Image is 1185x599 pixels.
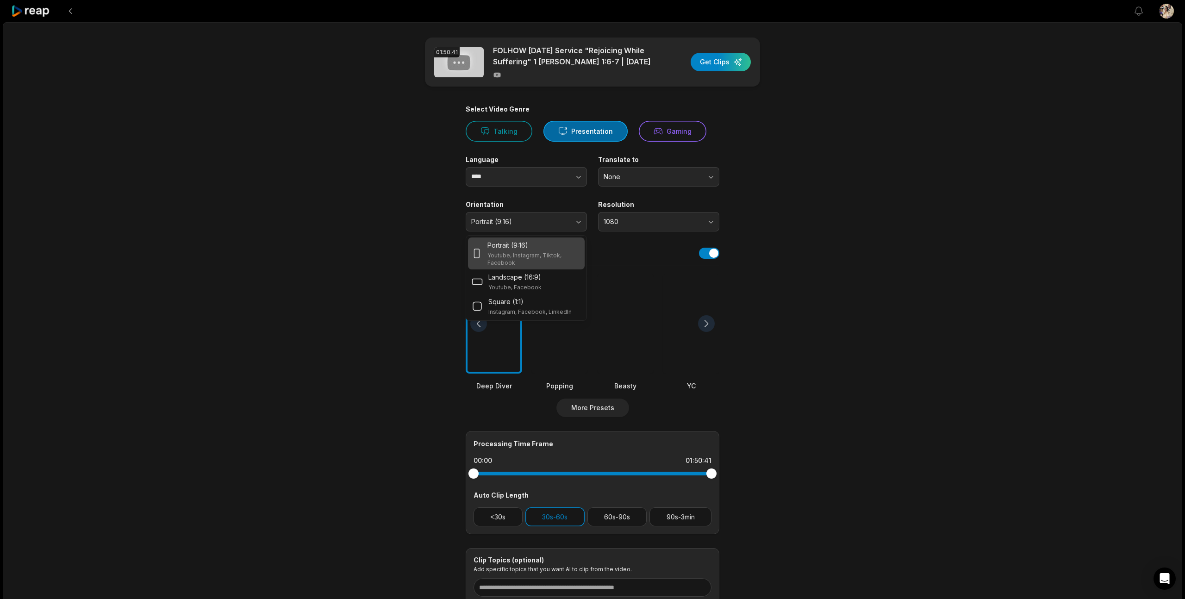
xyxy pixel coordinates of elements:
button: More Presets [556,399,629,417]
div: Popping [531,381,588,391]
p: Youtube, Facebook [488,284,542,291]
label: Resolution [598,200,719,209]
div: 01:50:41 [686,456,711,465]
button: Gaming [639,121,706,142]
button: Portrait (9:16) [466,212,587,231]
button: Talking [466,121,532,142]
p: Add specific topics that you want AI to clip from the video. [474,566,711,573]
div: Processing Time Frame [474,439,711,449]
p: Square (1:1) [488,297,524,306]
label: Orientation [466,200,587,209]
span: Portrait (9:16) [471,218,568,226]
div: Auto Clip Length [474,490,711,500]
span: None [604,173,701,181]
p: Instagram, Facebook, LinkedIn [488,308,572,316]
label: Language [466,156,587,164]
p: Youtube, Instagram, Tiktok, Facebook [487,252,581,267]
button: Get Clips [691,53,751,71]
div: YC [663,381,719,391]
p: FOLHOW [DATE] Service "Rejoicing While Suffering" 1 [PERSON_NAME] 1:6-7 | [DATE] [493,45,653,67]
button: None [598,167,719,187]
div: Select Video Genre [466,105,719,113]
button: Presentation [543,121,628,142]
button: 1080 [598,212,719,231]
button: 60s-90s [587,507,647,526]
button: 30s-60s [525,507,585,526]
label: Translate to [598,156,719,164]
div: Open Intercom Messenger [1154,568,1176,590]
div: Deep Diver [466,381,522,391]
div: Portrait (9:16) [466,235,587,321]
p: Landscape (16:9) [488,272,541,282]
span: 1080 [604,218,701,226]
button: <30s [474,507,523,526]
p: Portrait (9:16) [487,240,528,250]
button: 90s-3min [649,507,711,526]
div: 00:00 [474,456,492,465]
div: Clip Topics (optional) [474,556,711,564]
div: Beasty [597,381,654,391]
div: 01:50:41 [434,47,460,57]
